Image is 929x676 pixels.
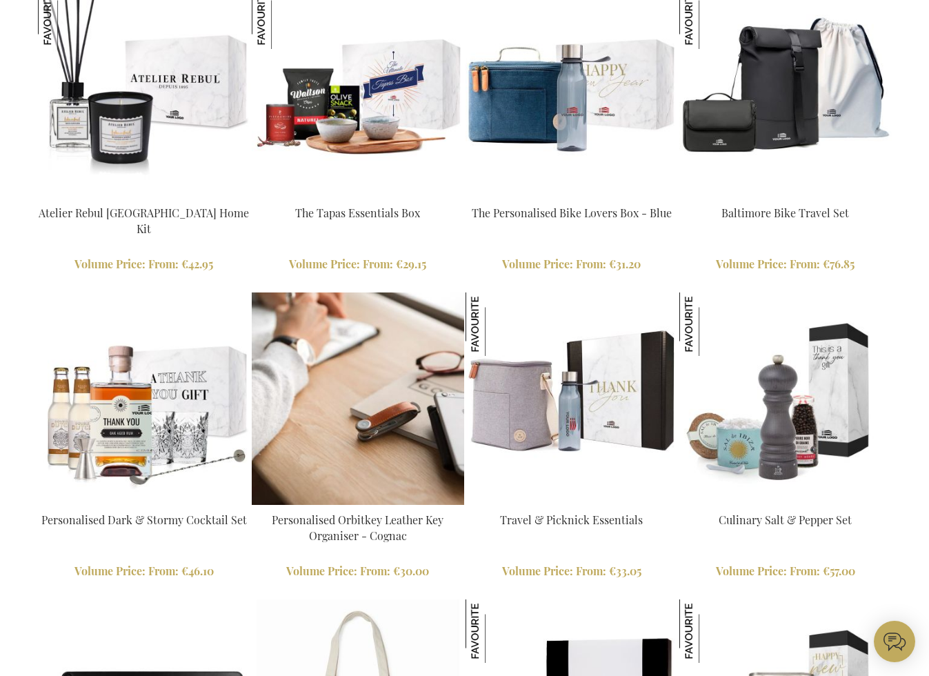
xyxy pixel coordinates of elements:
a: Personalised Orbitkey Leather Key Organiser - Cognac [272,513,443,543]
iframe: belco-activator-frame [874,621,915,662]
span: €30.00 [393,564,429,578]
img: Culinary Salt & Pepper Set [679,292,743,356]
a: Atelier Rebul [GEOGRAPHIC_DATA] Home Kit [39,206,249,236]
span: €29.15 [396,257,426,271]
span: Volume Price: [74,564,146,578]
a: Personalised Dark & Stormy Cocktail Set [38,495,250,508]
span: Volume Price: [716,564,787,578]
span: Volume Price: [716,257,787,271]
span: Volume Price: [502,564,573,578]
span: €31.20 [609,257,641,271]
a: Baltimore Bike Travel Set Baltimore Bike Travel Set [679,188,892,201]
span: Volume Price: [289,257,360,271]
a: Volume Price: From €33.05 [466,564,678,579]
a: Volume Price: From €57.00 [679,564,892,579]
a: The Personalized Bike Lovers Box - Blue [466,188,678,201]
span: Volume Price: [286,564,357,578]
a: Travel & Picknick Essentials Travel & Picknick Essentials [466,495,678,508]
img: Deluxe Gourmet Box [466,599,529,663]
a: Volume Price: From €31.20 [466,257,678,272]
img: Culinary Salt & Pepper Set [679,292,892,505]
a: Volume Price: From €30.00 [252,564,464,579]
img: Travel & Picknick Essentials [466,292,529,356]
a: Atelier Rebul Istanbul Home Kit Atelier Rebul Istanbul Home Kit [38,188,250,201]
a: Volume Price: From €46.10 [38,564,250,579]
span: €46.10 [181,564,214,578]
a: Travel & Picknick Essentials [500,513,643,527]
a: The Personalised Bike Lovers Box - Blue [472,206,672,220]
span: €76.85 [823,257,855,271]
img: Travel & Picknick Essentials [466,292,678,505]
span: From [363,257,393,271]
span: €33.05 [609,564,641,578]
a: Culinary Salt & Pepper Set Culinary Salt & Pepper Set [679,495,892,508]
span: From [790,564,820,578]
a: Volume Price: From €42.95 [38,257,250,272]
img: Personalised Orbitkey Leather Key Organiser - Cognac [252,292,464,505]
a: The Tapas Essentials Box [295,206,420,220]
span: From [148,257,179,271]
img: Olive & Salt Culinary Set [679,599,743,663]
span: From [790,257,820,271]
span: From [576,257,606,271]
span: Volume Price: [74,257,146,271]
span: From [360,564,390,578]
span: From [148,564,179,578]
a: Baltimore Bike Travel Set [721,206,849,220]
a: Culinary Salt & Pepper Set [719,513,852,527]
a: Personalised Dark & Stormy Cocktail Set [41,513,247,527]
a: Volume Price: From €76.85 [679,257,892,272]
span: €57.00 [823,564,855,578]
span: €42.95 [181,257,213,271]
a: The Tapas Essentials Box The Tapas Essentials Box [252,188,464,201]
span: Volume Price: [502,257,573,271]
a: Personalised Orbitkey Leather Key Organiser - Cognac [252,495,464,508]
a: Volume Price: From €29.15 [252,257,464,272]
img: Personalised Dark & Stormy Cocktail Set [38,292,250,505]
span: From [576,564,606,578]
